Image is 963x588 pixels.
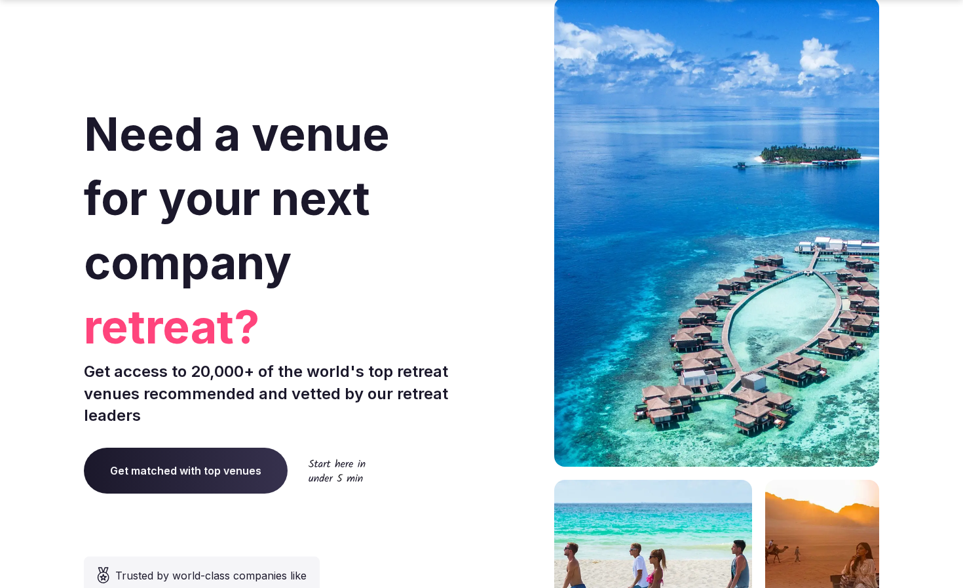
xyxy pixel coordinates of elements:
[309,459,366,482] img: Start here in under 5 min
[84,361,476,427] p: Get access to 20,000+ of the world's top retreat venues recommended and vetted by our retreat lea...
[84,448,288,494] a: Get matched with top venues
[84,295,476,359] span: retreat?
[115,568,307,583] span: Trusted by world-class companies like
[84,106,390,290] span: Need a venue for your next company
